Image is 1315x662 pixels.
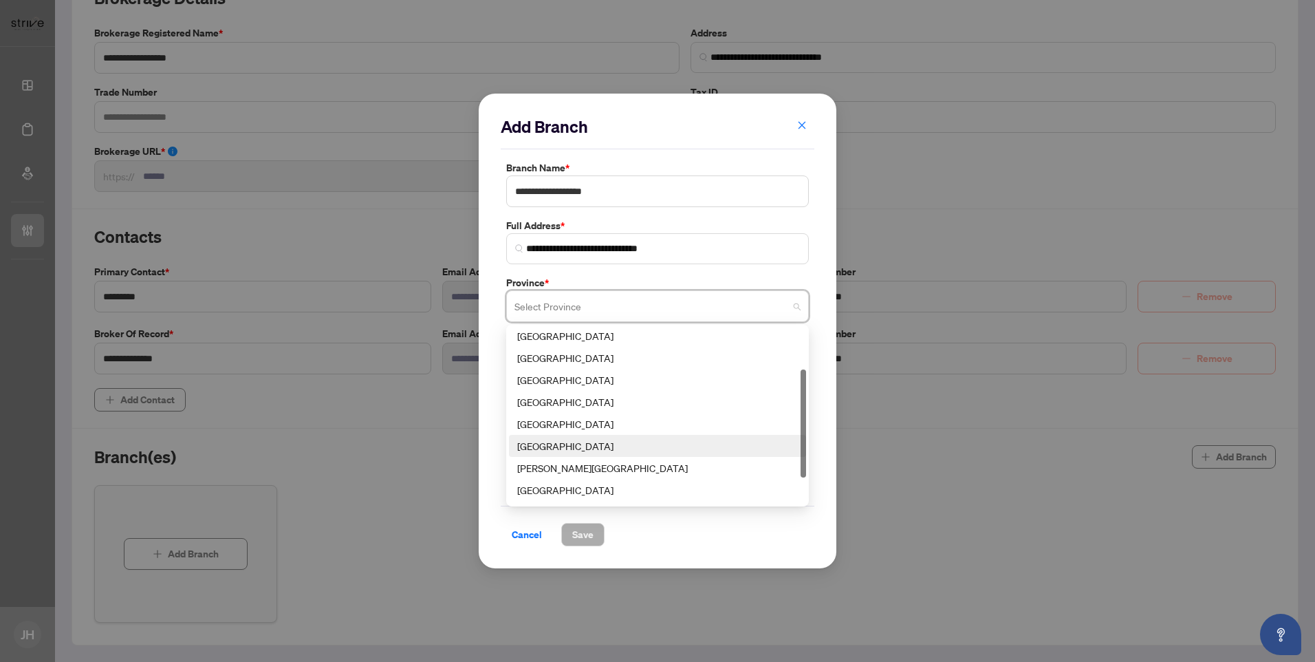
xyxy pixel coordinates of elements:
[501,523,553,546] button: Cancel
[509,435,806,457] div: Ontario
[517,394,798,409] div: [GEOGRAPHIC_DATA]
[517,460,798,476] div: [PERSON_NAME][GEOGRAPHIC_DATA]
[517,482,798,498] div: [GEOGRAPHIC_DATA]
[509,391,806,413] div: Nova Scotia
[506,218,809,233] label: Full Address
[517,372,798,387] div: [GEOGRAPHIC_DATA]
[509,479,806,501] div: Quebec
[797,120,807,130] span: close
[509,413,806,435] div: Nunavut
[1260,614,1301,655] button: Open asap
[506,160,809,175] label: Branch Name
[517,328,798,343] div: [GEOGRAPHIC_DATA]
[561,523,605,546] button: Save
[517,438,798,453] div: [GEOGRAPHIC_DATA]
[509,457,806,479] div: Prince Edward Island
[509,369,806,391] div: Northwest Territories
[506,275,809,290] label: Province
[509,347,806,369] div: Newfoundland and Labrador
[509,325,806,347] div: New Brunswick
[517,416,798,431] div: [GEOGRAPHIC_DATA]
[517,350,798,365] div: [GEOGRAPHIC_DATA]
[501,116,814,138] h2: Add Branch
[512,524,542,546] span: Cancel
[515,244,523,253] img: search_icon
[509,501,806,523] div: Saskatchewan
